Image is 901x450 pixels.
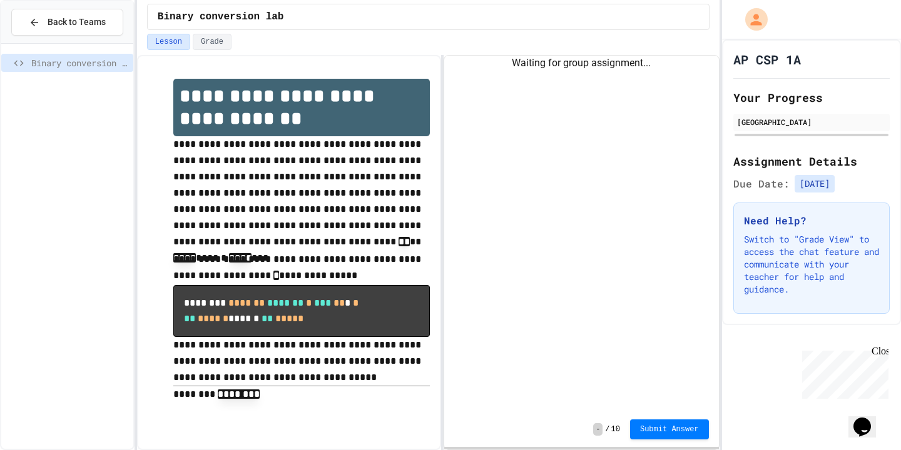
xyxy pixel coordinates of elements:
[193,34,232,50] button: Grade
[797,346,888,399] iframe: chat widget
[733,176,790,191] span: Due Date:
[732,5,771,34] div: My Account
[795,175,835,192] span: [DATE]
[733,51,801,68] h1: AP CSP 1A
[737,116,886,127] div: [GEOGRAPHIC_DATA]
[848,400,888,437] iframe: chat widget
[31,56,128,69] span: Binary conversion lab
[48,16,106,29] span: Back to Teams
[744,233,879,296] p: Switch to "Grade View" to access the chat feature and communicate with your teacher for help and ...
[5,5,86,79] div: Chat with us now!Close
[744,213,879,228] h3: Need Help?
[733,89,890,106] h2: Your Progress
[733,152,890,170] h2: Assignment Details
[158,9,284,24] span: Binary conversion lab
[147,34,190,50] button: Lesson
[11,9,123,36] button: Back to Teams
